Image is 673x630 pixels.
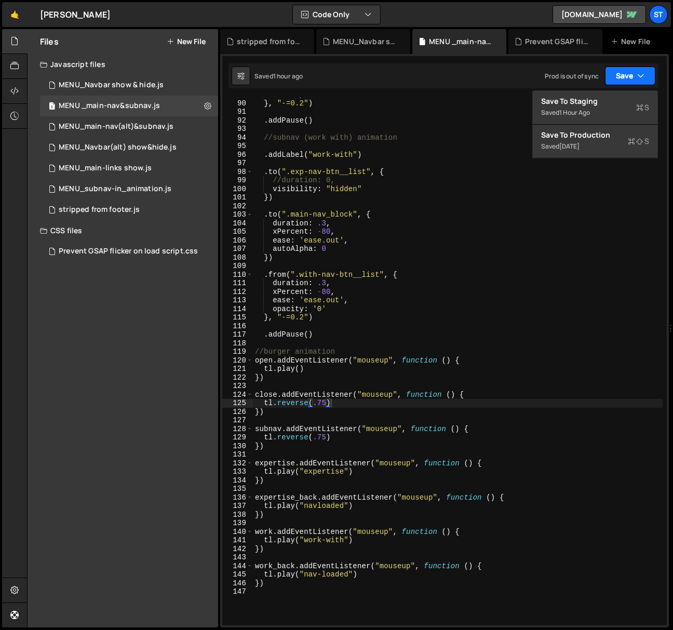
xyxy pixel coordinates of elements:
[222,116,253,125] div: 92
[222,279,253,288] div: 111
[222,202,253,211] div: 102
[222,425,253,434] div: 128
[222,108,253,116] div: 91
[333,36,398,47] div: MENU_Navbar show & hide.js
[222,322,253,331] div: 116
[222,236,253,245] div: 106
[222,210,253,219] div: 103
[222,467,253,476] div: 133
[40,158,218,179] div: 16445/44745.js
[525,36,590,47] div: Prevent GSAP flicker on load script.css
[222,391,253,399] div: 124
[59,81,164,90] div: MENU_Navbar show & hide.js
[222,519,253,528] div: 139
[541,106,649,119] div: Saved
[222,176,253,185] div: 99
[541,96,649,106] div: Save to Staging
[222,528,253,537] div: 140
[222,587,253,596] div: 147
[222,570,253,579] div: 145
[222,159,253,168] div: 97
[222,347,253,356] div: 119
[222,339,253,348] div: 118
[40,96,218,116] div: 16445/45050.js
[222,536,253,545] div: 141
[559,108,590,117] div: 1 hour ago
[222,253,253,262] div: 108
[40,137,218,158] div: 16445/45696.js
[40,179,218,199] div: 16445/44754.js
[222,151,253,159] div: 96
[222,450,253,459] div: 131
[628,136,649,146] span: S
[222,227,253,236] div: 105
[222,562,253,571] div: 144
[222,288,253,297] div: 112
[222,365,253,373] div: 121
[59,205,140,215] div: stripped from footer.js
[222,433,253,442] div: 129
[40,8,111,21] div: [PERSON_NAME]
[28,54,218,75] div: Javascript files
[222,185,253,194] div: 100
[40,36,59,47] h2: Files
[649,5,668,24] a: St
[40,241,218,262] div: 16445/45833.css
[254,72,303,81] div: Saved
[559,142,580,151] div: [DATE]
[59,164,152,173] div: MENU_main-links show.js
[222,193,253,202] div: 101
[222,125,253,133] div: 93
[605,66,655,85] button: Save
[545,72,599,81] div: Prod is out of sync
[222,330,253,339] div: 117
[222,133,253,142] div: 94
[273,72,303,81] div: 1 hour ago
[222,476,253,485] div: 134
[222,493,253,502] div: 136
[40,199,218,220] div: 16445/45872.js
[237,36,302,47] div: stripped from footer.js
[222,382,253,391] div: 123
[553,5,646,24] a: [DOMAIN_NAME]
[222,305,253,314] div: 114
[59,247,198,256] div: Prevent GSAP flicker on load script.css
[222,408,253,417] div: 126
[222,99,253,108] div: 90
[541,140,649,153] div: Saved
[222,271,253,279] div: 110
[59,101,160,111] div: MENU _main-nav&subnav.js
[28,220,218,241] div: CSS files
[222,313,253,322] div: 115
[59,122,173,131] div: MENU_main-nav(alt)&subnav.js
[222,219,253,228] div: 104
[222,262,253,271] div: 109
[59,143,177,152] div: MENU_Navbar(alt) show&hide.js
[59,184,171,194] div: MENU_subnav-in_animation.js
[222,485,253,493] div: 135
[40,116,218,137] div: 16445/45701.js
[2,2,28,27] a: 🤙
[533,91,657,125] button: Save to StagingS Saved1 hour ago
[429,36,494,47] div: MENU _main-nav&subnav.js
[222,579,253,588] div: 146
[167,37,206,46] button: New File
[222,545,253,554] div: 142
[293,5,380,24] button: Code Only
[222,168,253,177] div: 98
[40,75,218,96] div: MENU_Navbar show & hide.js
[222,459,253,468] div: 132
[222,399,253,408] div: 125
[222,142,253,151] div: 95
[222,511,253,519] div: 138
[636,102,649,113] span: S
[541,130,649,140] div: Save to Production
[222,502,253,511] div: 137
[222,416,253,425] div: 127
[49,103,55,111] span: 1
[611,36,654,47] div: New File
[222,245,253,253] div: 107
[222,442,253,451] div: 130
[222,356,253,365] div: 120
